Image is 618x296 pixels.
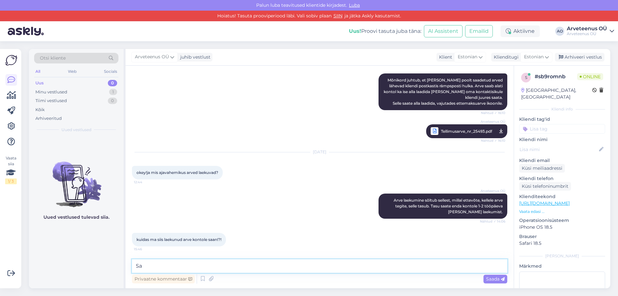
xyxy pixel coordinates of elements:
[40,55,66,62] span: Otsi kliente
[567,31,607,36] div: Arveteenus OÜ
[61,127,91,133] span: Uued vestlused
[525,75,527,80] span: s
[347,2,362,8] span: Luba
[426,124,507,138] a: Arveteenus OÜTellimusarve_nr_25493.pdfNähtud ✓ 16:10
[519,240,605,247] p: Safari 18.5
[5,155,17,184] div: Vaata siia
[519,253,605,259] div: [PERSON_NAME]
[29,150,124,208] img: No chats
[486,276,505,282] span: Saada
[458,53,477,61] span: Estonian
[519,193,605,200] p: Klienditeekond
[521,87,592,100] div: [GEOGRAPHIC_DATA], [GEOGRAPHIC_DATA]
[35,89,67,95] div: Minu vestlused
[441,127,492,135] span: Tellimusarve_nr_25493.pdf
[524,53,544,61] span: Estonian
[67,67,78,76] div: Web
[136,237,221,242] span: kuidas ma siis laekunud arve kontole saan!?!
[384,78,504,106] span: Mõnikord juhtub, et [PERSON_NAME] poolt saadetud arved lähevad kliendi postkastis rämpsposti hulk...
[43,214,109,221] p: Uued vestlused tulevad siia.
[535,73,577,81] div: # sb9romnb
[577,73,603,80] span: Online
[436,54,452,61] div: Klient
[35,107,45,113] div: Kõik
[103,67,118,76] div: Socials
[108,98,117,104] div: 0
[519,200,570,206] a: [URL][DOMAIN_NAME]
[519,263,605,270] p: Märkmed
[132,149,507,155] div: [DATE]
[481,119,505,124] span: Arveteenus OÜ
[136,170,218,175] span: okey!ja mis ajavahemikus arved laekuvad?
[481,137,505,145] span: Nähtud ✓ 16:10
[519,164,565,173] div: Küsi meiliaadressi
[519,157,605,164] p: Kliendi email
[519,233,605,240] p: Brauser
[519,116,605,123] p: Kliendi tag'id
[34,67,42,76] div: All
[134,247,158,252] span: 15:46
[491,54,519,61] div: Klienditugi
[519,106,605,112] div: Kliendi info
[519,175,605,182] p: Kliendi telefon
[481,110,505,115] span: Nähtud ✓ 16:10
[394,198,504,214] span: Arve laekumine sõltub sellest, millal ettevõte, kellele arve tegite, selle tasub. Tasu saate enda...
[5,178,17,184] div: 1 / 3
[349,27,421,35] div: Proovi tasuta juba täna:
[132,275,195,283] div: Privaatne kommentaar
[519,224,605,231] p: iPhone OS 18.5
[35,115,62,122] div: Arhiveeritud
[178,54,211,61] div: juhib vestlust
[567,26,607,31] div: Arveteenus OÜ
[519,217,605,224] p: Operatsioonisüsteem
[35,98,67,104] div: Tiimi vestlused
[109,89,117,95] div: 1
[555,53,604,62] div: Arhiveeri vestlus
[349,28,361,34] b: Uus!
[555,27,564,36] div: AO
[135,53,169,61] span: Arveteenus OÜ
[108,80,117,86] div: 0
[567,26,614,36] a: Arveteenus OÜArveteenus OÜ
[501,25,540,37] div: Aktiivne
[424,25,463,37] button: AI Assistent
[480,219,505,224] span: Nähtud ✓ 14:06
[481,188,505,193] span: Arveteenus OÜ
[519,124,605,134] input: Lisa tag
[519,182,571,191] div: Küsi telefoninumbrit
[332,13,344,19] a: SIIN
[132,259,507,273] textarea: Sa
[134,180,158,185] span: 12:44
[519,209,605,215] p: Vaata edasi ...
[519,136,605,143] p: Kliendi nimi
[520,146,598,153] input: Lisa nimi
[5,54,17,66] img: Askly Logo
[35,80,44,86] div: Uus
[465,25,493,37] button: Emailid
